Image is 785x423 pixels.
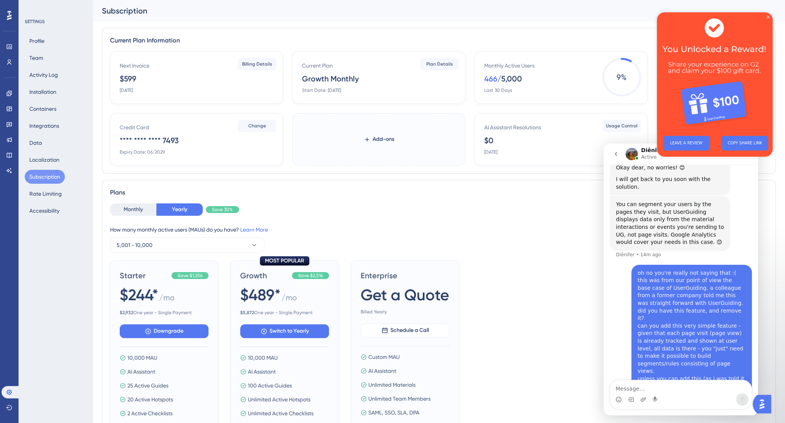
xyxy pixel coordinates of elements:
span: AI Assistant [368,366,396,376]
span: AI Assistant [248,367,276,376]
button: Emoji picker [12,253,18,259]
div: [DATE] [484,149,497,155]
div: Next Invoice [120,61,149,70]
div: MOST POPULAR [260,256,309,266]
span: One year - Single Payment [120,310,209,316]
div: Current Plan [302,61,333,70]
button: 5,001 - 10,000 [110,237,264,253]
span: 5,001 - 10,000 [117,240,153,250]
span: Unlimited Team Members [368,394,431,403]
span: 9 % [602,58,641,96]
button: Data [25,136,47,150]
button: Containers [25,102,61,116]
span: AI Assistant [127,367,155,376]
span: Plan Details [426,61,453,67]
span: Downgrade [154,327,183,336]
span: One year - Single Payment [240,310,329,316]
iframe: Intercom live chat [604,144,758,415]
div: oh no you're really not saying that :( this was from our point of view the base case of UserGuidi... [28,121,148,305]
div: AI Assistant Resolutions [484,123,541,132]
b: $ 5,872 [240,310,254,315]
button: Subscription [25,170,65,184]
span: Growth [240,270,289,281]
span: Usage Control [606,123,637,129]
button: Change [238,120,276,132]
button: Integrations [25,119,64,133]
span: 10,000 MAU [127,353,157,362]
button: Send a message… [132,250,145,262]
button: Team [25,51,48,65]
span: SAML, SSO, SLA, DPA [368,408,419,417]
span: Switch to Yearly [270,327,309,336]
span: $489* [240,284,281,306]
div: Credit Card [120,123,149,132]
button: Add-ons [351,132,407,146]
span: $244* [120,284,158,306]
span: Change [248,123,266,129]
span: Add-ons [373,135,394,144]
span: Unlimited Active Hotspots [248,395,310,404]
button: Gif picker [24,253,31,259]
span: 20 Active Hotspots [127,395,173,404]
span: Save 30% [212,206,233,213]
button: Plan Details [420,58,459,70]
div: Close Preview [110,3,113,6]
span: Unlimited Active Checklists [248,409,314,418]
button: Profile [25,34,49,48]
div: $0 [484,135,493,146]
button: Activity Log [25,68,63,82]
button: Localization [25,153,64,167]
button: Schedule a Call [361,323,449,337]
button: Start recording [49,253,55,259]
button: Billing Details [238,58,276,70]
button: Installation [25,85,61,99]
button: LEAVE A REVIEW [6,124,53,138]
b: $ 2,932 [120,310,133,315]
div: Monthly Active Users [484,61,534,70]
div: 466 [484,73,497,84]
div: Last 30 Days [484,87,512,93]
div: Growth Monthly [302,73,359,84]
span: / mo [159,292,175,306]
textarea: Message… [7,237,148,250]
button: Yearly [156,203,203,216]
button: Monthly [110,203,156,216]
div: Subscription [102,5,756,16]
span: Starter [120,270,168,281]
span: Save $2,516 [298,272,323,279]
button: Usage Control [602,120,641,132]
span: Enterprise [361,270,449,281]
div: Kenny says… [6,121,148,314]
span: Unlimited Materials [368,380,415,389]
span: / mo [281,292,297,306]
span: Get a Quote [361,284,449,306]
button: Upload attachment [37,253,43,259]
span: Billed Yearly [361,309,449,315]
div: oh no you're really not saying that :( this was from our point of view the base case of UserGuidi... [34,126,142,300]
span: 2 Active Checklists [127,409,173,418]
iframe: UserGuiding AI Assistant Launcher [753,393,776,416]
button: COPY SHARE LINK [65,124,111,138]
a: Learn More [240,227,268,233]
span: Save $1,256 [178,272,202,279]
span: 10,000 MAU [248,353,278,362]
div: SETTINGS [25,19,87,25]
div: Expiry Date: 06/2029 [120,149,165,155]
span: Custom MAU [368,352,400,362]
div: Plans [110,188,768,197]
div: $599 [120,73,136,84]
